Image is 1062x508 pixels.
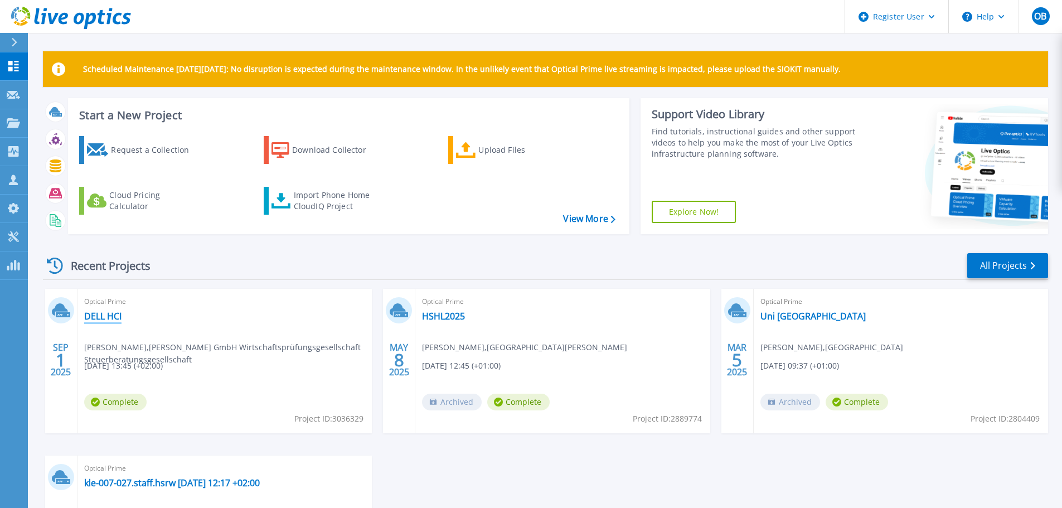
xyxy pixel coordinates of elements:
[1034,12,1046,21] span: OB
[760,360,839,372] span: [DATE] 09:37 (+01:00)
[652,201,736,223] a: Explore Now!
[83,65,841,74] p: Scheduled Maintenance [DATE][DATE]: No disruption is expected during the maintenance window. In t...
[84,477,260,488] a: kle-007-027.staff.hsrw [DATE] 12:17 +02:00
[394,355,404,365] span: 8
[294,190,381,212] div: Import Phone Home CloudIQ Project
[79,136,203,164] a: Request a Collection
[84,360,163,372] span: [DATE] 13:45 (+02:00)
[84,296,365,308] span: Optical Prime
[487,394,550,410] span: Complete
[50,340,71,380] div: SEP 2025
[760,394,820,410] span: Archived
[79,109,615,122] h3: Start a New Project
[422,296,703,308] span: Optical Prime
[826,394,888,410] span: Complete
[760,296,1041,308] span: Optical Prime
[422,341,627,354] span: [PERSON_NAME] , [GEOGRAPHIC_DATA][PERSON_NAME]
[422,311,465,322] a: HSHL2025
[422,394,482,410] span: Archived
[652,107,860,122] div: Support Video Library
[111,139,200,161] div: Request a Collection
[652,126,860,159] div: Find tutorials, instructional guides and other support videos to help you make the most of your L...
[478,139,568,161] div: Upload Files
[967,253,1048,278] a: All Projects
[633,413,702,425] span: Project ID: 2889774
[760,341,903,354] span: [PERSON_NAME] , [GEOGRAPHIC_DATA]
[448,136,573,164] a: Upload Files
[732,355,742,365] span: 5
[79,187,203,215] a: Cloud Pricing Calculator
[84,462,365,475] span: Optical Prime
[422,360,501,372] span: [DATE] 12:45 (+01:00)
[726,340,748,380] div: MAR 2025
[84,341,372,366] span: [PERSON_NAME] , [PERSON_NAME] GmbH Wirtschaftsprüfungsgesellschaft Steuerberatungsgesellschaft
[264,136,388,164] a: Download Collector
[294,413,363,425] span: Project ID: 3036329
[56,355,66,365] span: 1
[84,394,147,410] span: Complete
[109,190,198,212] div: Cloud Pricing Calculator
[760,311,866,322] a: Uni [GEOGRAPHIC_DATA]
[389,340,410,380] div: MAY 2025
[84,311,122,322] a: DELL HCI
[292,139,381,161] div: Download Collector
[43,252,166,279] div: Recent Projects
[971,413,1040,425] span: Project ID: 2804409
[563,214,615,224] a: View More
